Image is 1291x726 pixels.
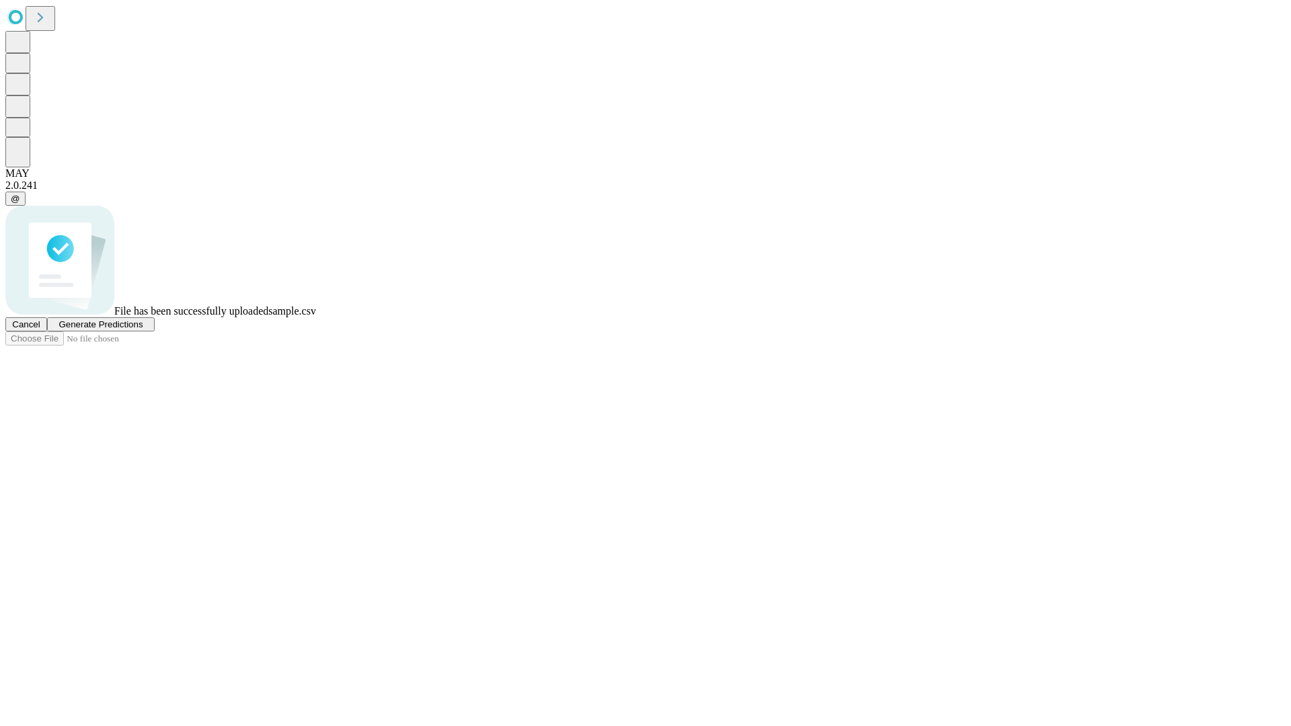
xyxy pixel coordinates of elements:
span: Generate Predictions [58,319,143,329]
span: sample.csv [268,305,316,317]
button: @ [5,192,26,206]
div: MAY [5,167,1286,179]
button: Generate Predictions [47,317,155,331]
button: Cancel [5,317,47,331]
span: Cancel [12,319,40,329]
div: 2.0.241 [5,179,1286,192]
span: @ [11,194,20,204]
span: File has been successfully uploaded [114,305,268,317]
